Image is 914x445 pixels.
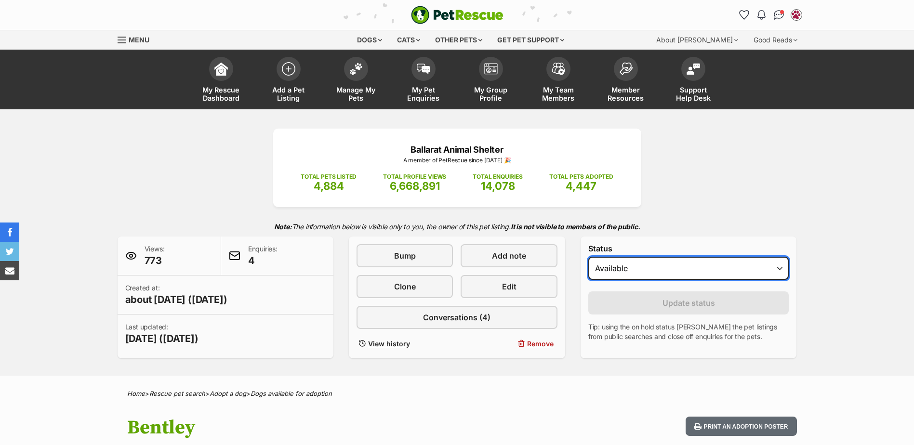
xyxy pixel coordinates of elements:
p: A member of PetRescue since [DATE] 🎉 [288,156,627,165]
strong: Note: [274,222,292,231]
span: Bump [394,250,416,262]
span: My Team Members [537,86,580,102]
span: Conversations (4) [423,312,490,323]
img: group-profile-icon-3fa3cf56718a62981997c0bc7e787c4b2cf8bcc04b72c1350f741eb67cf2f40e.svg [484,63,498,75]
ul: Account quick links [737,7,804,23]
img: manage-my-pets-icon-02211641906a0b7f246fdf0571729dbe1e7629f14944591b6c1af311fb30b64b.svg [349,63,363,75]
p: The information below is visible only to you, the owner of this pet listing. [118,217,797,236]
span: Add a Pet Listing [267,86,310,102]
span: My Pet Enquiries [402,86,445,102]
div: Good Reads [747,30,804,50]
a: PetRescue [411,6,503,24]
a: Home [127,390,145,397]
button: Remove [461,337,557,351]
div: About [PERSON_NAME] [649,30,745,50]
a: Support Help Desk [660,52,727,109]
span: Manage My Pets [334,86,378,102]
img: notifications-46538b983faf8c2785f20acdc204bb7945ddae34d4c08c2a6579f10ce5e182be.svg [757,10,765,20]
img: pet-enquiries-icon-7e3ad2cf08bfb03b45e93fb7055b45f3efa6380592205ae92323e6603595dc1f.svg [417,64,430,74]
span: 14,078 [481,180,515,192]
a: Member Resources [592,52,660,109]
span: 6,668,891 [390,180,440,192]
span: 773 [145,254,165,267]
p: TOTAL PETS LISTED [301,172,357,181]
span: [DATE] ([DATE]) [125,332,199,345]
p: Created at: [125,283,227,306]
a: My Group Profile [457,52,525,109]
a: Add a Pet Listing [255,52,322,109]
span: Remove [527,339,554,349]
a: Manage My Pets [322,52,390,109]
span: View history [368,339,410,349]
button: Update status [588,291,789,314]
p: Enquiries: [248,244,278,267]
a: Adopt a dog [210,390,246,397]
span: My Group Profile [469,86,513,102]
span: Menu [129,36,149,44]
button: My account [789,7,804,23]
a: Favourites [737,7,752,23]
img: dashboard-icon-eb2f2d2d3e046f16d808141f083e7271f6b2e854fb5c12c21221c1fb7104beca.svg [214,62,228,76]
img: help-desk-icon-fdf02630f3aa405de69fd3d07c3f3aa587a6932b1a1747fa1d2bba05be0121f9.svg [687,63,700,75]
span: My Rescue Dashboard [199,86,243,102]
img: member-resources-icon-8e73f808a243e03378d46382f2149f9095a855e16c252ad45f914b54edf8863c.svg [619,62,633,75]
a: My Team Members [525,52,592,109]
a: Conversations [771,7,787,23]
p: Last updated: [125,322,199,345]
div: > > > [103,390,811,397]
span: 4 [248,254,278,267]
img: chat-41dd97257d64d25036548639549fe6c8038ab92f7586957e7f3b1b290dea8141.svg [774,10,784,20]
p: TOTAL PETS ADOPTED [549,172,613,181]
img: team-members-icon-5396bd8760b3fe7c0b43da4ab00e1e3bb1a5d9ba89233759b79545d2d3fc5d0d.svg [552,63,565,75]
strong: It is not visible to members of the public. [511,222,640,231]
a: Conversations (4) [357,306,557,329]
img: logo-e224e6f780fb5917bec1dbf3a21bbac754714ae5b6737aabdf751b685950b380.svg [411,6,503,24]
span: Add note [492,250,526,262]
p: Views: [145,244,165,267]
a: Add note [461,244,557,267]
span: Member Resources [604,86,648,102]
span: 4,884 [314,180,344,192]
img: add-pet-listing-icon-0afa8454b4691262ce3f59096e99ab1cd57d4a30225e0717b998d2c9b9846f56.svg [282,62,295,76]
button: Print an adoption poster [686,417,796,436]
span: Update status [662,297,715,309]
div: Cats [390,30,427,50]
a: Dogs available for adoption [251,390,332,397]
a: View history [357,337,453,351]
a: Menu [118,30,156,48]
span: about [DATE] ([DATE]) [125,293,227,306]
label: Status [588,244,789,253]
a: Bump [357,244,453,267]
span: Support Help Desk [672,86,715,102]
a: Clone [357,275,453,298]
a: Edit [461,275,557,298]
span: 4,447 [566,180,596,192]
h1: Bentley [127,417,535,439]
img: Ballarat Animal Shelter profile pic [792,10,801,20]
button: Notifications [754,7,769,23]
a: My Pet Enquiries [390,52,457,109]
span: Clone [394,281,416,292]
div: Dogs [350,30,389,50]
a: My Rescue Dashboard [187,52,255,109]
span: Edit [502,281,517,292]
div: Other pets [428,30,489,50]
p: TOTAL ENQUIRIES [473,172,522,181]
p: Tip: using the on hold status [PERSON_NAME] the pet listings from public searches and close off e... [588,322,789,341]
p: TOTAL PROFILE VIEWS [383,172,446,181]
a: Rescue pet search [149,390,205,397]
div: Get pet support [490,30,571,50]
p: Ballarat Animal Shelter [288,143,627,156]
